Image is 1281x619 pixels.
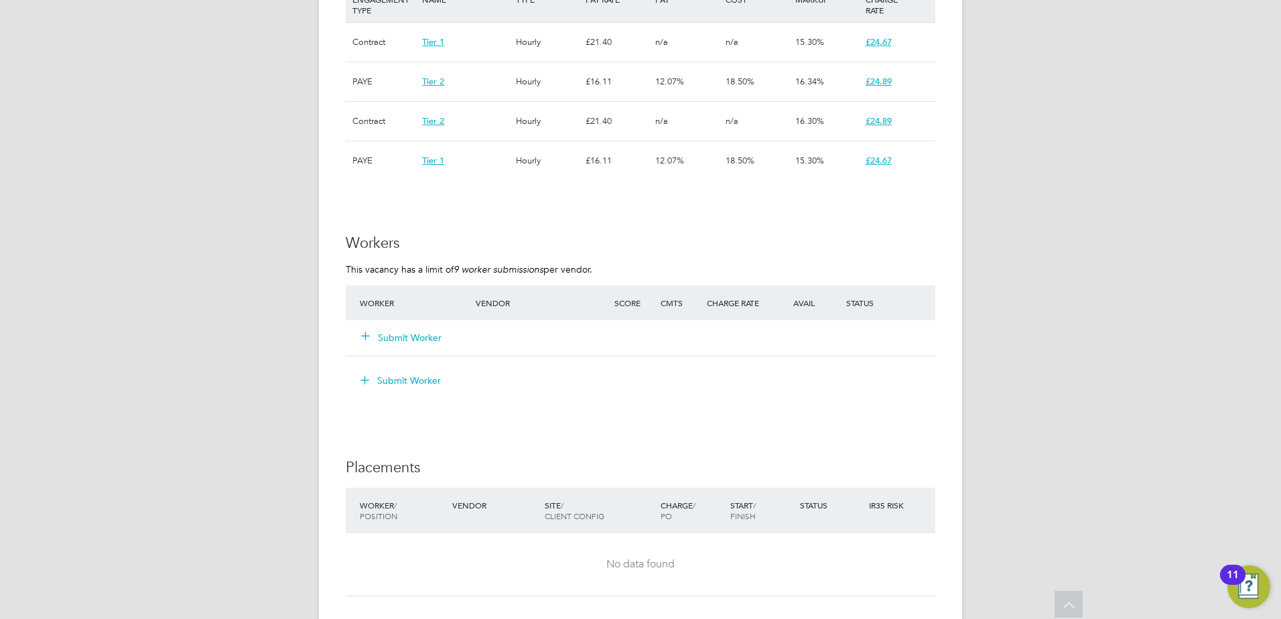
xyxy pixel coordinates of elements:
[472,291,611,315] div: Vendor
[866,76,892,87] span: £24.89
[866,36,892,48] span: £24.67
[773,291,843,315] div: Avail
[360,500,397,521] span: / Position
[513,62,582,101] div: Hourly
[611,291,657,315] div: Score
[655,36,668,48] span: n/a
[843,291,935,315] div: Status
[797,493,866,517] div: Status
[362,331,442,344] button: Submit Worker
[657,493,727,528] div: Charge
[513,102,582,141] div: Hourly
[349,62,419,101] div: PAYE
[795,36,824,48] span: 15.30%
[582,102,652,141] div: £21.40
[513,23,582,62] div: Hourly
[703,291,773,315] div: Charge Rate
[349,23,419,62] div: Contract
[545,500,604,521] span: / Client Config
[422,36,444,48] span: Tier 1
[346,263,935,275] p: This vacancy has a limit of per vendor.
[730,500,756,521] span: / Finish
[1227,565,1270,608] button: Open Resource Center, 11 new notifications
[422,76,444,87] span: Tier 2
[1227,575,1239,592] div: 11
[422,155,444,166] span: Tier 1
[866,155,892,166] span: £24.67
[655,155,684,166] span: 12.07%
[346,234,935,253] h3: Workers
[657,291,703,315] div: Cmts
[582,62,652,101] div: £16.11
[454,263,543,275] em: 9 worker submissions
[726,36,738,48] span: n/a
[726,76,754,87] span: 18.50%
[346,458,935,478] h3: Placements
[449,493,541,517] div: Vendor
[795,155,824,166] span: 15.30%
[866,493,912,517] div: IR35 Risk
[727,493,797,528] div: Start
[582,23,652,62] div: £21.40
[655,115,668,127] span: n/a
[582,141,652,180] div: £16.11
[349,141,419,180] div: PAYE
[726,155,754,166] span: 18.50%
[661,500,695,521] span: / PO
[726,115,738,127] span: n/a
[356,291,472,315] div: Worker
[356,493,449,528] div: Worker
[541,493,657,528] div: Site
[351,370,452,391] button: Submit Worker
[866,115,892,127] span: £24.89
[349,102,419,141] div: Contract
[795,115,824,127] span: 16.30%
[513,141,582,180] div: Hourly
[422,115,444,127] span: Tier 2
[795,76,824,87] span: 16.34%
[655,76,684,87] span: 12.07%
[359,557,922,571] div: No data found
